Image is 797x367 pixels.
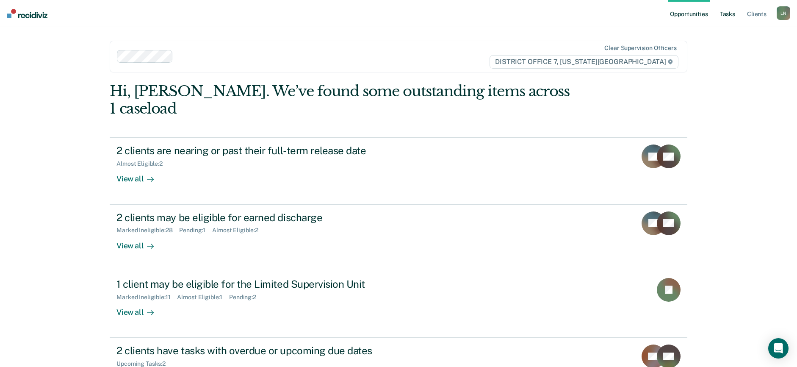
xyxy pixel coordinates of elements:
[116,160,169,167] div: Almost Eligible : 2
[116,278,414,290] div: 1 client may be eligible for the Limited Supervision Unit
[768,338,789,359] div: Open Intercom Messenger
[116,227,179,234] div: Marked Ineligible : 28
[777,6,790,20] button: LN
[116,300,164,317] div: View all
[116,234,164,250] div: View all
[110,83,572,117] div: Hi, [PERSON_NAME]. We’ve found some outstanding items across 1 caseload
[604,44,676,52] div: Clear supervision officers
[116,345,414,357] div: 2 clients have tasks with overdue or upcoming due dates
[490,55,678,69] span: DISTRICT OFFICE 7, [US_STATE][GEOGRAPHIC_DATA]
[179,227,212,234] div: Pending : 1
[116,294,177,301] div: Marked Ineligible : 11
[110,271,687,338] a: 1 client may be eligible for the Limited Supervision UnitMarked Ineligible:11Almost Eligible:1Pen...
[177,294,229,301] div: Almost Eligible : 1
[110,205,687,271] a: 2 clients may be eligible for earned dischargeMarked Ineligible:28Pending:1Almost Eligible:2View all
[110,137,687,204] a: 2 clients are nearing or past their full-term release dateAlmost Eligible:2View all
[7,9,47,18] img: Recidiviz
[116,167,164,184] div: View all
[116,145,414,157] div: 2 clients are nearing or past their full-term release date
[229,294,263,301] div: Pending : 2
[212,227,265,234] div: Almost Eligible : 2
[777,6,790,20] div: L N
[116,211,414,224] div: 2 clients may be eligible for earned discharge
